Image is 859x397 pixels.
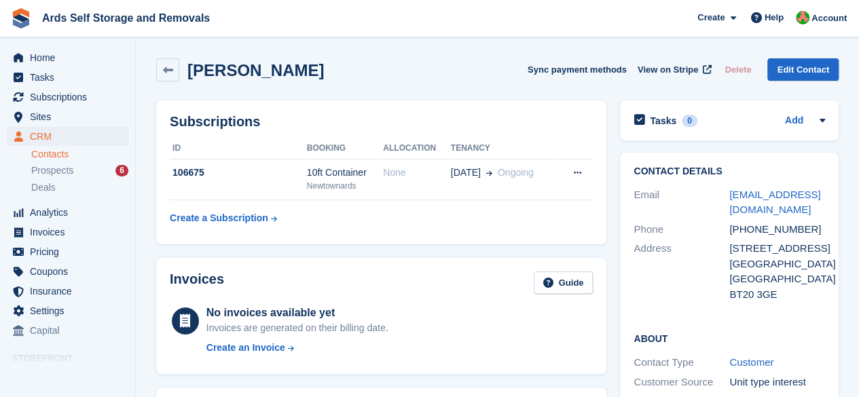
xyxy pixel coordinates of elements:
div: 6 [115,165,128,176]
span: Capital [30,321,111,340]
span: Tasks [30,68,111,87]
a: Prospects 6 [31,164,128,178]
h2: [PERSON_NAME] [187,61,324,79]
a: Customer [729,356,773,368]
a: Create an Invoice [206,341,388,355]
th: Allocation [383,138,450,159]
div: [PHONE_NUMBER] [729,222,825,238]
div: Contact Type [634,355,729,371]
a: menu [7,107,128,126]
a: Add [785,113,803,129]
span: Prospects [31,164,73,177]
span: Analytics [30,203,111,222]
div: [GEOGRAPHIC_DATA] [729,271,825,287]
a: [EMAIL_ADDRESS][DOMAIN_NAME] [729,189,820,216]
a: Contacts [31,148,128,161]
div: Email [634,187,729,218]
div: Create an Invoice [206,341,285,355]
div: 0 [682,115,697,127]
div: [GEOGRAPHIC_DATA] [729,257,825,272]
a: menu [7,68,128,87]
a: menu [7,48,128,67]
a: View on Stripe [632,58,714,81]
a: menu [7,203,128,222]
span: Coupons [30,262,111,281]
button: Sync payment methods [528,58,627,81]
h2: About [634,331,825,345]
a: menu [7,223,128,242]
h2: Invoices [170,271,224,294]
span: Deals [31,181,56,194]
th: ID [170,138,307,159]
div: 10ft Container [307,166,384,180]
a: Ards Self Storage and Removals [37,7,215,29]
div: Create a Subscription [170,211,268,225]
th: Tenancy [451,138,557,159]
div: [STREET_ADDRESS] [729,241,825,257]
a: menu [7,88,128,107]
div: None [383,166,450,180]
span: CRM [30,127,111,146]
a: Create a Subscription [170,206,277,231]
span: View on Stripe [638,63,698,77]
a: menu [7,127,128,146]
a: menu [7,242,128,261]
span: Subscriptions [30,88,111,107]
div: Invoices are generated on their billing date. [206,321,388,335]
span: Insurance [30,282,111,301]
th: Booking [307,138,384,159]
span: Invoices [30,223,111,242]
img: stora-icon-8386f47178a22dfd0bd8f6a31ec36ba5ce8667c1dd55bd0f319d3a0aa187defe.svg [11,8,31,29]
div: No invoices available yet [206,305,388,321]
div: Phone [634,222,729,238]
span: Pricing [30,242,111,261]
span: Help [765,11,784,24]
div: Customer Source [634,375,729,390]
button: Delete [719,58,756,81]
div: 106675 [170,166,307,180]
span: Create [697,11,725,24]
a: Guide [534,271,593,294]
span: Account [811,12,847,25]
h2: Subscriptions [170,114,593,130]
h2: Tasks [650,115,676,127]
span: Settings [30,301,111,320]
a: menu [7,301,128,320]
a: Edit Contact [767,58,839,81]
a: menu [7,282,128,301]
div: Newtownards [307,180,384,192]
div: BT20 3GE [729,287,825,303]
span: Ongoing [498,167,534,178]
a: menu [7,321,128,340]
span: [DATE] [451,166,481,180]
h2: Contact Details [634,166,825,177]
a: Deals [31,181,128,195]
span: Sites [30,107,111,126]
span: Storefront [12,352,135,365]
img: Ethan McFerran [796,11,809,24]
div: Address [634,241,729,302]
span: Home [30,48,111,67]
div: Unit type interest [729,375,825,390]
a: menu [7,262,128,281]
